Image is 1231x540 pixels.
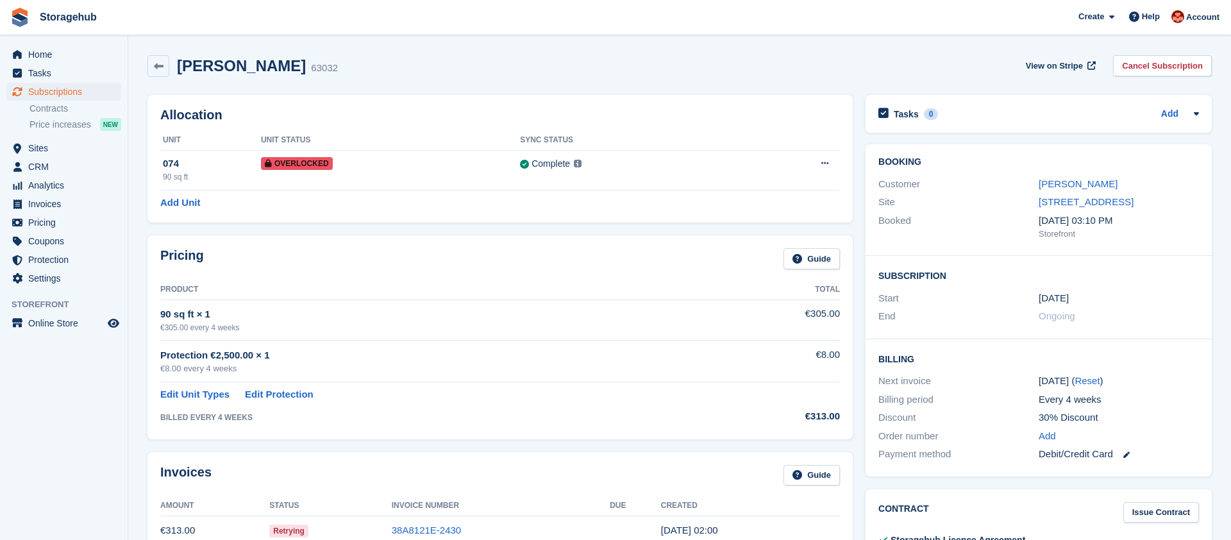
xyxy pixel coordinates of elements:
[878,502,929,523] h2: Contract
[160,248,204,269] h2: Pricing
[28,195,105,213] span: Invoices
[878,392,1039,407] div: Billing period
[714,341,840,382] td: €8.00
[878,374,1039,389] div: Next invoice
[160,108,840,122] h2: Allocation
[6,214,121,232] a: menu
[1039,447,1199,462] div: Debit/Credit Card
[783,465,840,486] a: Guide
[160,362,714,375] div: €8.00 every 4 weeks
[1021,55,1098,76] a: View on Stripe
[1161,107,1178,122] a: Add
[28,214,105,232] span: Pricing
[6,195,121,213] a: menu
[714,300,840,340] td: €305.00
[160,412,714,423] div: BILLED EVERY 4 WEEKS
[12,298,128,311] span: Storefront
[1123,502,1199,523] a: Issue Contract
[160,280,714,300] th: Product
[1078,10,1104,23] span: Create
[894,108,919,120] h2: Tasks
[1039,291,1069,306] time: 2024-12-09 01:00:00 UTC
[29,103,121,115] a: Contracts
[924,108,939,120] div: 0
[1039,310,1075,321] span: Ongoing
[6,269,121,287] a: menu
[10,8,29,27] img: stora-icon-8386f47178a22dfd0bd8f6a31ec36ba5ce8667c1dd55bd0f319d3a0aa187defe.svg
[714,409,840,424] div: €313.00
[160,307,714,322] div: 90 sq ft × 1
[878,195,1039,210] div: Site
[29,117,121,131] a: Price increases NEW
[1026,60,1083,72] span: View on Stripe
[28,232,105,250] span: Coupons
[1186,11,1219,24] span: Account
[6,314,121,332] a: menu
[1113,55,1212,76] a: Cancel Subscription
[878,447,1039,462] div: Payment method
[6,232,121,250] a: menu
[6,176,121,194] a: menu
[163,171,261,183] div: 90 sq ft
[28,46,105,63] span: Home
[1039,392,1199,407] div: Every 4 weeks
[878,157,1199,167] h2: Booking
[35,6,102,28] a: Storagehub
[714,280,840,300] th: Total
[160,465,212,486] h2: Invoices
[610,496,661,516] th: Due
[1039,228,1199,240] div: Storefront
[878,291,1039,306] div: Start
[878,269,1199,282] h2: Subscription
[160,496,269,516] th: Amount
[392,525,461,536] a: 38A8121E-2430
[1171,10,1184,23] img: Nick
[878,429,1039,444] div: Order number
[6,46,121,63] a: menu
[661,525,718,536] time: 2025-08-18 01:00:26 UTC
[1142,10,1160,23] span: Help
[28,314,105,332] span: Online Store
[661,496,840,516] th: Created
[878,352,1199,365] h2: Billing
[878,410,1039,425] div: Discount
[574,160,582,167] img: icon-info-grey-7440780725fd019a000dd9b08b2336e03edf1995a4989e88bcd33f0948082b44.svg
[1039,196,1134,207] a: [STREET_ADDRESS]
[106,316,121,331] a: Preview store
[392,496,610,516] th: Invoice Number
[311,61,338,76] div: 63032
[28,269,105,287] span: Settings
[878,177,1039,192] div: Customer
[269,496,392,516] th: Status
[163,156,261,171] div: 074
[28,158,105,176] span: CRM
[6,83,121,101] a: menu
[160,130,261,151] th: Unit
[878,214,1039,240] div: Booked
[269,525,308,537] span: Retrying
[6,158,121,176] a: menu
[160,387,230,402] a: Edit Unit Types
[520,130,742,151] th: Sync Status
[6,251,121,269] a: menu
[177,57,306,74] h2: [PERSON_NAME]
[245,387,314,402] a: Edit Protection
[6,64,121,82] a: menu
[160,322,714,333] div: €305.00 every 4 weeks
[6,139,121,157] a: menu
[1039,429,1056,444] a: Add
[783,248,840,269] a: Guide
[1039,410,1199,425] div: 30% Discount
[100,118,121,131] div: NEW
[29,119,91,131] span: Price increases
[532,157,570,171] div: Complete
[160,196,200,210] a: Add Unit
[28,64,105,82] span: Tasks
[28,176,105,194] span: Analytics
[1039,374,1199,389] div: [DATE] ( )
[1039,214,1199,228] div: [DATE] 03:10 PM
[28,139,105,157] span: Sites
[878,309,1039,324] div: End
[1039,178,1118,189] a: [PERSON_NAME]
[261,130,520,151] th: Unit Status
